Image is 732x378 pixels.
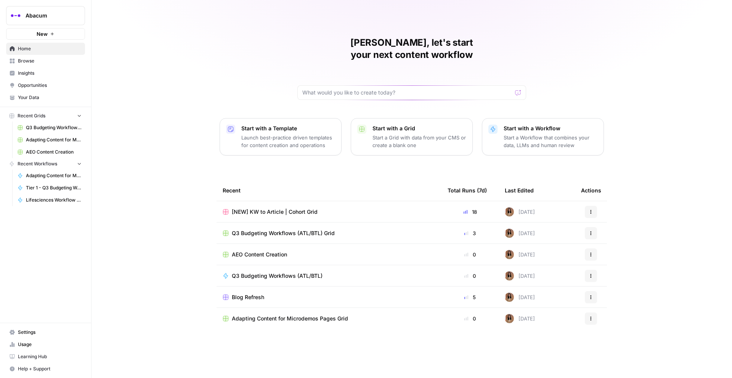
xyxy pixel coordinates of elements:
button: New [6,28,85,40]
a: Adapting Content for Microdemos Pages [14,170,85,182]
a: Your Data [6,91,85,104]
span: Insights [18,70,82,77]
span: Your Data [18,94,82,101]
a: Tier 1 - Q3 Budgeting Workflows [14,182,85,194]
a: [NEW] KW to Article | Cohort Grid [223,208,435,216]
span: Learning Hub [18,353,82,360]
div: 18 [448,208,493,216]
img: jqqluxs4pyouhdpojww11bswqfcs [505,271,514,280]
div: 0 [448,315,493,322]
button: Recent Grids [6,110,85,122]
span: Usage [18,341,82,348]
div: Last Edited [505,180,534,201]
div: [DATE] [505,293,535,302]
div: 0 [448,251,493,258]
span: Settings [18,329,82,336]
div: 5 [448,293,493,301]
span: Recent Grids [18,112,45,119]
span: Opportunities [18,82,82,89]
span: Browse [18,58,82,64]
a: Q3 Budgeting Workflows (ATL/BTL) Grid [14,122,85,134]
a: Settings [6,326,85,338]
a: Q3 Budgeting Workflows (ATL/BTL) Grid [223,229,435,237]
img: Abacum Logo [9,9,22,22]
span: Lifesciences Workflow ([DATE]) [26,197,82,203]
a: Home [6,43,85,55]
button: Start with a TemplateLaunch best-practice driven templates for content creation and operations [220,118,342,155]
span: Recent Workflows [18,160,57,167]
p: Start with a Template [241,125,335,132]
span: Tier 1 - Q3 Budgeting Workflows [26,184,82,191]
div: [DATE] [505,314,535,323]
a: Adapting Content for Microdemos Pages Grid [14,134,85,146]
a: Blog Refresh [223,293,435,301]
div: Actions [581,180,601,201]
button: Start with a WorkflowStart a Workflow that combines your data, LLMs and human review [482,118,604,155]
span: Adapting Content for Microdemos Pages Grid [232,315,348,322]
button: Workspace: Abacum [6,6,85,25]
a: Browse [6,55,85,67]
input: What would you like to create today? [302,89,512,96]
a: Opportunities [6,79,85,91]
a: Q3 Budgeting Workflows (ATL/BTL) [223,272,435,280]
img: jqqluxs4pyouhdpojww11bswqfcs [505,314,514,323]
span: Adapting Content for Microdemos Pages [26,172,82,179]
a: Insights [6,67,85,79]
div: Total Runs (7d) [448,180,487,201]
a: AEO Content Creation [14,146,85,158]
span: Blog Refresh [232,293,264,301]
a: Learning Hub [6,351,85,363]
button: Start with a GridStart a Grid with data from your CMS or create a blank one [351,118,473,155]
span: Home [18,45,82,52]
p: Launch best-practice driven templates for content creation and operations [241,134,335,149]
button: Help + Support [6,363,85,375]
img: jqqluxs4pyouhdpojww11bswqfcs [505,250,514,259]
div: [DATE] [505,271,535,280]
div: [DATE] [505,207,535,216]
span: [NEW] KW to Article | Cohort Grid [232,208,318,216]
div: [DATE] [505,250,535,259]
a: AEO Content Creation [223,251,435,258]
span: New [37,30,48,38]
p: Start a Grid with data from your CMS or create a blank one [372,134,466,149]
span: Q3 Budgeting Workflows (ATL/BTL) Grid [232,229,335,237]
span: Abacum [26,12,72,19]
button: Recent Workflows [6,158,85,170]
a: Adapting Content for Microdemos Pages Grid [223,315,435,322]
div: [DATE] [505,229,535,238]
span: Help + Support [18,365,82,372]
a: Lifesciences Workflow ([DATE]) [14,194,85,206]
div: 0 [448,272,493,280]
span: Q3 Budgeting Workflows (ATL/BTL) [232,272,323,280]
span: AEO Content Creation [26,149,82,155]
h1: [PERSON_NAME], let's start your next content workflow [297,37,526,61]
div: 3 [448,229,493,237]
span: Q3 Budgeting Workflows (ATL/BTL) Grid [26,124,82,131]
img: jqqluxs4pyouhdpojww11bswqfcs [505,207,514,216]
span: AEO Content Creation [232,251,287,258]
span: Adapting Content for Microdemos Pages Grid [26,136,82,143]
p: Start with a Workflow [504,125,597,132]
img: jqqluxs4pyouhdpojww11bswqfcs [505,229,514,238]
p: Start with a Grid [372,125,466,132]
p: Start a Workflow that combines your data, LLMs and human review [504,134,597,149]
a: Usage [6,338,85,351]
div: Recent [223,180,435,201]
img: jqqluxs4pyouhdpojww11bswqfcs [505,293,514,302]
